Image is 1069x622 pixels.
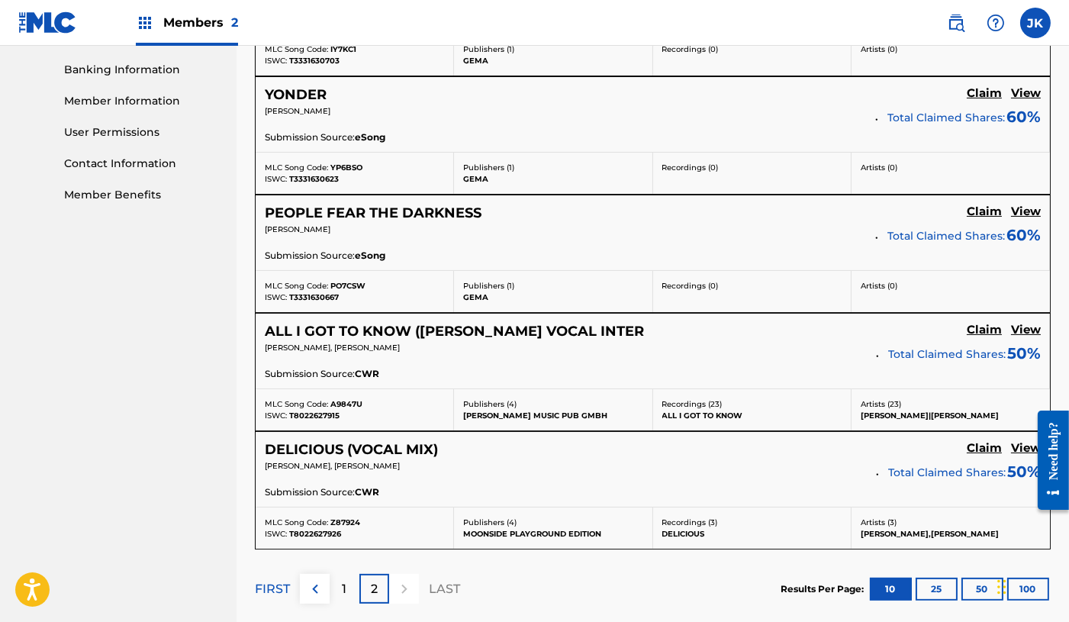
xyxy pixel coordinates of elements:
img: Top Rightsholders [136,14,154,32]
span: 50 % [1007,460,1041,483]
span: 50 % [1007,342,1041,365]
span: CWR [355,367,379,381]
span: 60 % [1006,105,1041,128]
span: ISWC: [265,529,287,539]
span: 60 % [1006,224,1041,247]
span: MLC Song Code: [265,517,328,527]
img: help [987,14,1005,32]
span: ISWC: [265,292,287,302]
a: Member Information [64,93,218,109]
p: 2 [371,580,378,598]
div: User Menu [1020,8,1051,38]
p: Publishers ( 1 ) [463,44,642,55]
p: MOONSIDE PLAYGROUND EDITION [463,528,642,540]
p: Recordings ( 23 ) [662,398,842,410]
p: DELICIOUS [662,528,842,540]
span: Total Claimed Shares: [888,466,1006,479]
span: [PERSON_NAME] [265,106,330,116]
span: ISWC: [265,174,287,184]
iframe: Resource Center [1026,399,1069,522]
img: search [947,14,965,32]
img: left [306,580,324,598]
a: View [1011,323,1041,340]
span: Members [163,14,238,31]
p: Publishers ( 4 ) [463,398,642,410]
span: Total Claimed Shares: [888,347,1006,361]
a: View [1011,441,1041,458]
span: Submission Source: [265,249,355,263]
p: Recordings ( 0 ) [662,44,842,55]
span: MLC Song Code: [265,44,328,54]
p: Recordings ( 0 ) [662,162,842,173]
span: eSong [355,131,385,144]
span: eSong [355,249,385,263]
span: T8022627926 [289,529,341,539]
a: Public Search [941,8,971,38]
span: MLC Song Code: [265,399,328,409]
span: Submission Source: [265,485,355,499]
span: ISWC: [265,411,287,421]
span: YP6BSO [330,163,362,172]
p: GEMA [463,292,642,303]
p: LAST [429,580,460,598]
p: [PERSON_NAME] MUSIC PUB GMBH [463,410,642,421]
span: T3331630667 [289,292,339,302]
span: [PERSON_NAME] [265,224,330,234]
p: Recordings ( 0 ) [662,280,842,292]
p: Artists ( 0 ) [861,280,1041,292]
h5: View [1011,441,1041,456]
p: Artists ( 23 ) [861,398,1041,410]
h5: Claim [967,441,1002,456]
span: CWR [355,485,379,499]
p: GEMA [463,55,642,66]
h5: Claim [967,323,1002,337]
p: Publishers ( 1 ) [463,162,642,173]
a: View [1011,86,1041,103]
p: 1 [343,580,347,598]
iframe: Chat Widget [993,549,1069,622]
span: Z87924 [330,517,360,527]
a: Contact Information [64,156,218,172]
span: [PERSON_NAME], [PERSON_NAME] [265,461,400,471]
span: T8022627915 [289,411,340,421]
span: ISWC: [265,56,287,66]
span: MLC Song Code: [265,163,328,172]
h5: Claim [967,86,1002,101]
a: Member Benefits [64,187,218,203]
h5: ALL I GOT TO KNOW (JOSH WINK VOCAL INTER [265,323,644,340]
h5: PEOPLE FEAR THE DARKNESS [265,205,481,222]
p: Artists ( 0 ) [861,44,1041,55]
button: 25 [916,578,958,601]
a: View [1011,205,1041,221]
h5: YONDER [265,86,327,104]
p: FIRST [255,580,290,598]
p: Artists ( 3 ) [861,517,1041,528]
img: MLC Logo [18,11,77,34]
span: Total Claimed Shares: [887,229,1005,243]
p: Recordings ( 3 ) [662,517,842,528]
h5: Claim [967,205,1002,219]
p: Publishers ( 1 ) [463,280,642,292]
p: [PERSON_NAME],[PERSON_NAME] [861,528,1041,540]
a: Banking Information [64,62,218,78]
h5: View [1011,86,1041,101]
div: Help [980,8,1011,38]
span: PO7CSW [330,281,365,291]
a: User Permissions [64,124,218,140]
button: 10 [870,578,912,601]
span: T3331630703 [289,56,340,66]
p: [PERSON_NAME]|[PERSON_NAME] [861,410,1041,421]
span: A9847U [330,399,362,409]
span: Total Claimed Shares: [887,111,1005,124]
h5: DELICIOUS (VOCAL MIX) [265,441,438,459]
h5: View [1011,205,1041,219]
p: Results Per Page: [781,582,868,596]
span: IY7KC1 [330,44,356,54]
span: Submission Source: [265,131,355,144]
p: Publishers ( 4 ) [463,517,642,528]
span: T3331630623 [289,174,339,184]
div: Drag [997,564,1006,610]
span: [PERSON_NAME], [PERSON_NAME] [265,343,400,353]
